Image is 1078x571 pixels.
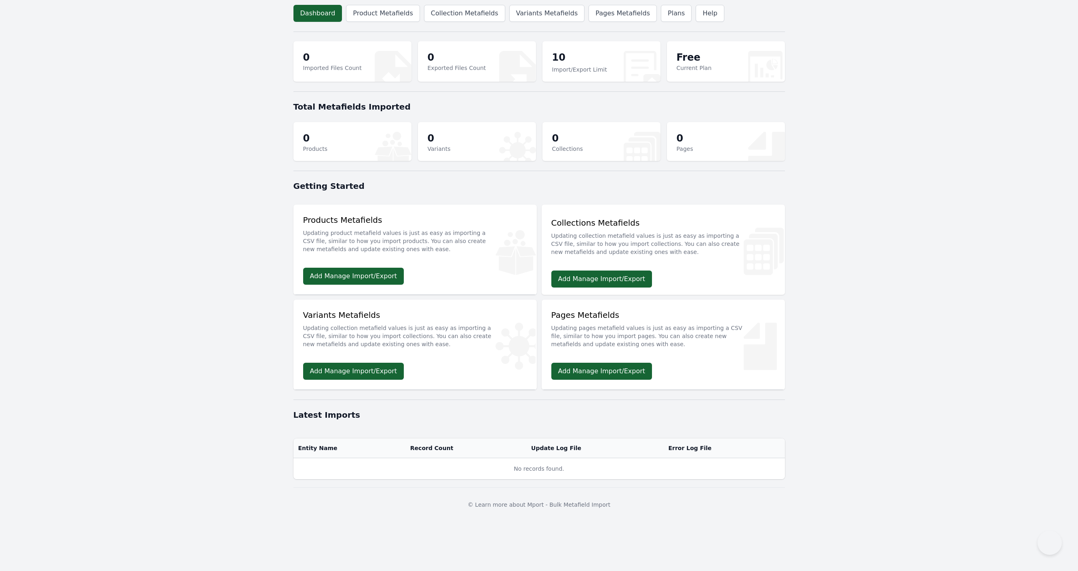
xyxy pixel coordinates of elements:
p: 0 [428,132,451,145]
p: 0 [303,132,327,145]
p: 0 [428,51,486,64]
a: Plans [661,5,692,22]
div: Pages Metafields [551,309,775,353]
p: 0 [677,132,693,145]
a: Help [696,5,724,22]
span: © Learn more about [468,501,525,508]
th: Entity Name [293,438,405,458]
a: Collection Metafields [424,5,505,22]
p: 0 [303,51,362,64]
p: Updating collection metafield values is just as easy as importing a CSV file, similar to how you ... [303,321,527,348]
p: Collections [552,145,583,153]
p: Updating collection metafield values is just as easy as importing a CSV file, similar to how you ... [551,228,775,256]
p: Updating product metafield values is just as easy as importing a CSV file, similar to how you imp... [303,226,527,253]
th: Error Log File [663,438,785,458]
p: Variants [428,145,451,153]
p: 0 [552,132,583,145]
p: 10 [552,51,607,66]
a: Pages Metafields [589,5,657,22]
a: Mport - Bulk Metafield Import [527,501,611,508]
p: Exported Files Count [428,64,486,72]
a: Variants Metafields [509,5,585,22]
p: Current Plan [677,64,712,72]
h1: Total Metafields Imported [293,101,785,112]
div: Collections Metafields [551,217,775,261]
iframe: Toggle Customer Support [1038,531,1062,555]
p: Imported Files Count [303,64,362,72]
p: Products [303,145,327,153]
a: Product Metafields [346,5,420,22]
p: Updating pages metafield values is just as easy as importing a CSV file, similar to how you impor... [551,321,775,348]
div: Products Metafields [303,214,527,258]
p: Pages [677,145,693,153]
div: Variants Metafields [303,309,527,353]
a: Add Manage Import/Export [303,268,404,285]
a: Dashboard [293,5,342,22]
p: Free [677,51,712,64]
a: Add Manage Import/Export [551,363,652,380]
th: Update Log File [526,438,663,458]
h1: Latest Imports [293,409,785,421]
td: No records found. [293,458,785,480]
a: Add Manage Import/Export [303,363,404,380]
th: Record Count [405,438,526,458]
a: Add Manage Import/Export [551,271,652,288]
p: Import/Export Limit [552,66,607,74]
h1: Getting Started [293,180,785,192]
